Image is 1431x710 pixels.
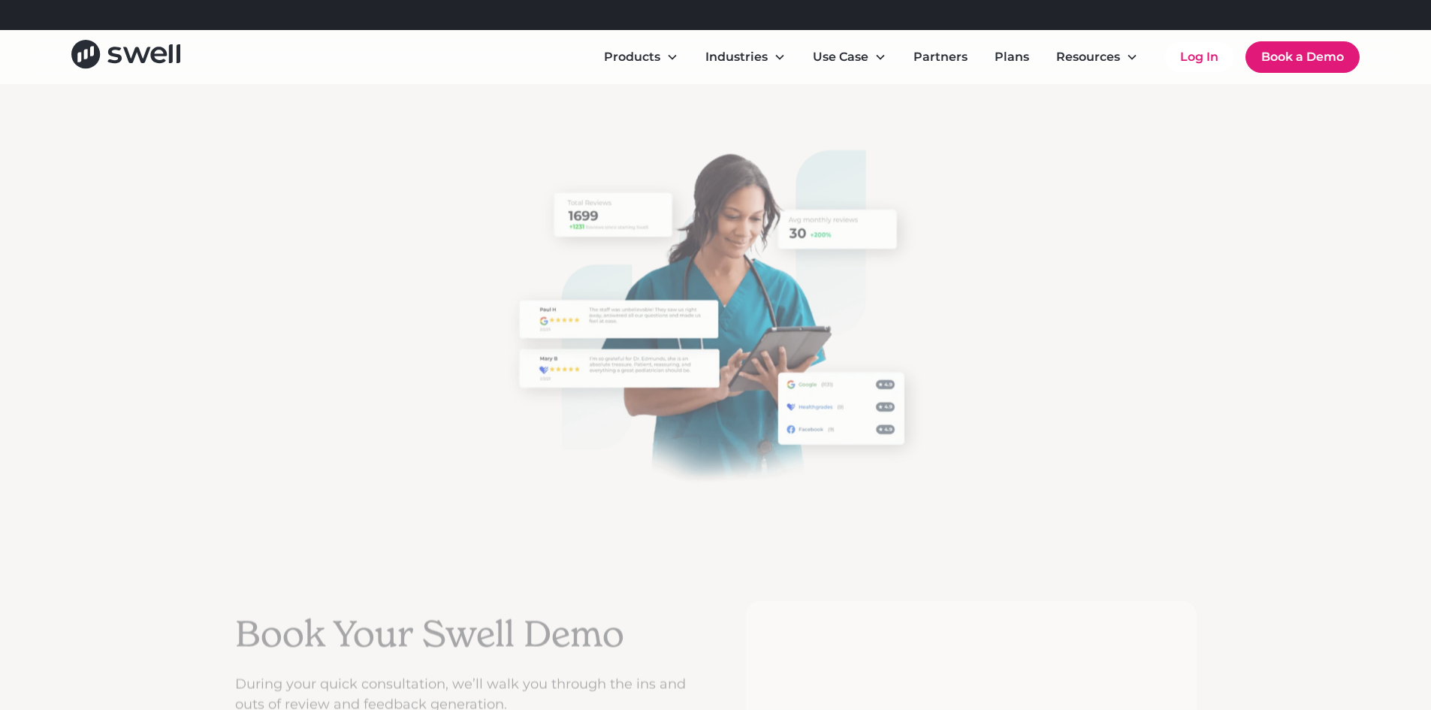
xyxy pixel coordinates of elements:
div: Resources [1044,42,1150,72]
div: Resources [1056,48,1120,66]
div: Products [604,48,660,66]
a: home [71,40,180,74]
h2: Book Your Swell Demo [235,612,686,656]
div: Use Case [801,42,898,72]
div: Industries [693,42,798,72]
div: Products [592,42,690,72]
a: Log In [1165,42,1233,72]
a: Partners [901,42,980,72]
a: Book a Demo [1245,41,1360,73]
a: Plans [983,42,1041,72]
div: Use Case [813,48,868,66]
div: Industries [705,48,768,66]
